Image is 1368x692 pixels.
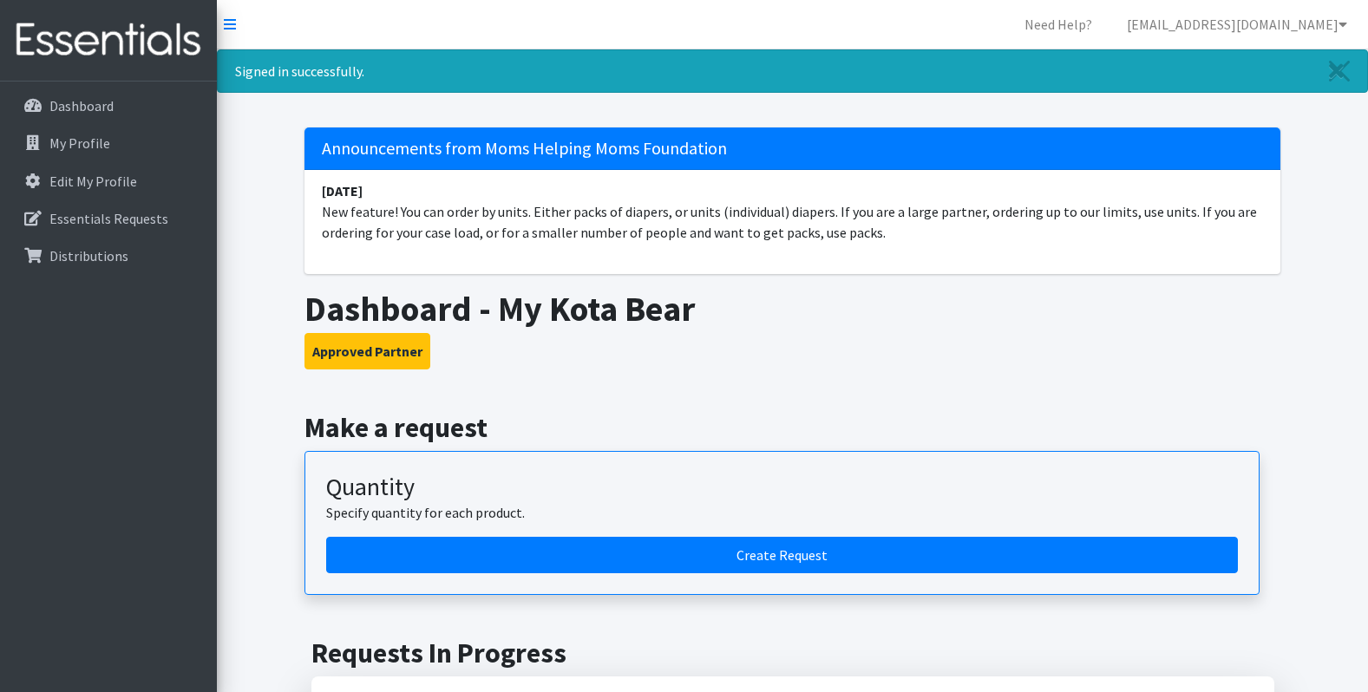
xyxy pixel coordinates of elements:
li: New feature! You can order by units. Either packs of diapers, or units (individual) diapers. If y... [304,170,1280,253]
a: Need Help? [1011,7,1106,42]
a: Dashboard [7,88,210,123]
h1: Dashboard - My Kota Bear [304,288,1280,330]
a: [EMAIL_ADDRESS][DOMAIN_NAME] [1113,7,1361,42]
p: Dashboard [49,97,114,114]
h2: Make a request [304,411,1280,444]
p: Edit My Profile [49,173,137,190]
div: Signed in successfully. [217,49,1368,93]
a: Edit My Profile [7,164,210,199]
p: My Profile [49,134,110,152]
img: HumanEssentials [7,11,210,69]
strong: [DATE] [322,182,363,199]
h2: Requests In Progress [311,637,1274,669]
h3: Quantity [326,473,1238,502]
button: Approved Partner [304,333,430,369]
a: Create a request by quantity [326,537,1238,573]
p: Distributions [49,247,128,264]
p: Specify quantity for each product. [326,502,1238,523]
p: Essentials Requests [49,210,168,227]
a: Close [1312,50,1367,92]
a: Distributions [7,238,210,273]
a: Essentials Requests [7,201,210,236]
a: My Profile [7,126,210,160]
h5: Announcements from Moms Helping Moms Foundation [304,127,1280,170]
